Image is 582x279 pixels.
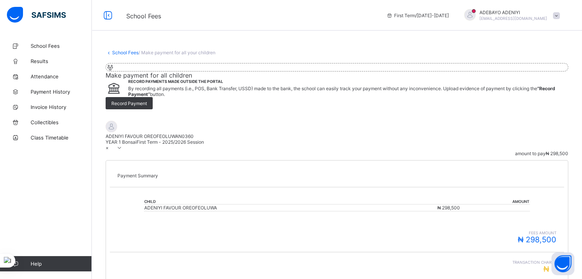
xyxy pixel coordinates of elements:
span: Class Timetable [31,135,92,141]
p: Payment Summary [117,173,556,178]
span: N0360 [178,133,194,139]
span: ₦ 298,500 [518,235,556,244]
img: safsims [7,7,66,23]
span: By recording all payments (i.e., POS, Bank Transfer, USSD) made to the bank, the school can easil... [128,86,555,97]
span: Attendance [31,73,92,79]
td: ADENIYI FAVOUR OREOFEOLUWA [144,204,437,211]
span: Collectibles [31,119,92,125]
span: School Fees [126,12,161,20]
div: ADEBAYOADENIYI [456,9,564,22]
span: ₦ 298,500 [437,205,460,211]
span: amount to pay [515,151,546,156]
span: YEAR 1 Bonsai [106,139,137,145]
th: Amount [437,199,530,204]
span: Make payment for all children [106,71,192,79]
span: ADENIYI FAVOUR OREOFEOLUWA [106,133,178,139]
span: Help [31,261,91,267]
span: session/term information [386,13,449,18]
b: “Record Payment” [128,86,555,97]
i: arrow [116,145,123,151]
span: × [106,145,109,151]
span: / Make payment for all your children [139,50,215,55]
span: [EMAIL_ADDRESS][DOMAIN_NAME] [479,16,547,21]
span: ₦ 298,500 [546,151,568,156]
a: School Fees [112,50,139,55]
button: Open asap [551,252,574,275]
span: Payment History [31,89,92,95]
span: ₦ 0 [543,264,556,274]
span: Results [31,58,92,64]
span: Record Payment [111,101,147,106]
div: [object Object] [106,121,568,156]
span: Transaction charge [117,260,556,264]
span: ADEBAYO ADENIYI [479,10,547,15]
th: Child [144,199,437,204]
span: Record Payments Made Outside the Portal [128,79,568,84]
span: Invoice History [31,104,92,110]
span: fees amount [117,230,556,235]
span: First Term - 2025/2026 Session [137,139,204,145]
span: School Fees [31,43,92,49]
